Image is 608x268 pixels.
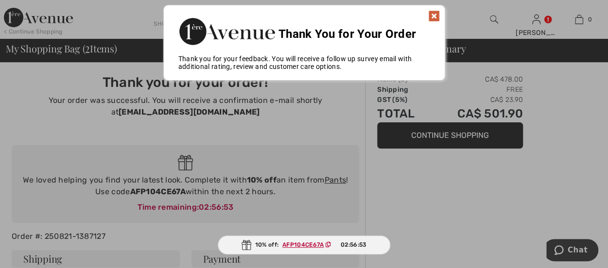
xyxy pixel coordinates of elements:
[21,7,41,16] span: Chat
[242,240,251,250] img: Gift.svg
[428,10,440,22] img: x
[164,55,445,70] div: Thank you for your feedback. You will receive a follow up survey email with additional rating, re...
[341,240,366,249] span: 02:56:53
[218,235,391,254] div: 10% off:
[178,15,276,48] img: Thank You for Your Order
[282,241,324,248] ins: AFP104CE67A
[278,27,416,41] span: Thank You for Your Order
